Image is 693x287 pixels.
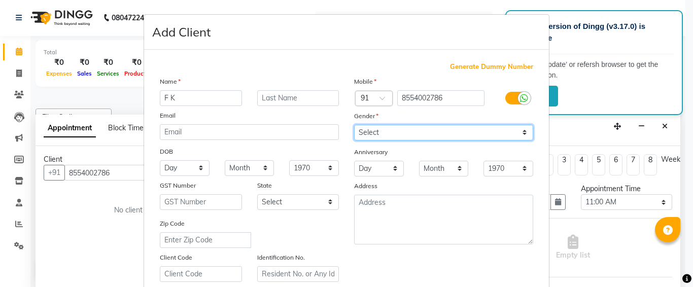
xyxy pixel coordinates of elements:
[160,90,242,106] input: First Name
[160,266,242,282] input: Client Code
[160,111,176,120] label: Email
[160,124,339,140] input: Email
[160,147,173,156] label: DOB
[450,62,533,72] span: Generate Dummy Number
[257,90,339,106] input: Last Name
[354,182,377,191] label: Address
[257,181,272,190] label: State
[152,23,211,41] h4: Add Client
[257,266,339,282] input: Resident No. or Any Id
[354,112,378,121] label: Gender
[160,232,251,248] input: Enter Zip Code
[354,77,376,86] label: Mobile
[160,181,196,190] label: GST Number
[354,148,388,157] label: Anniversary
[257,253,305,262] label: Identification No.
[160,253,192,262] label: Client Code
[397,90,485,106] input: Mobile
[160,219,185,228] label: Zip Code
[160,77,181,86] label: Name
[160,194,242,210] input: GST Number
